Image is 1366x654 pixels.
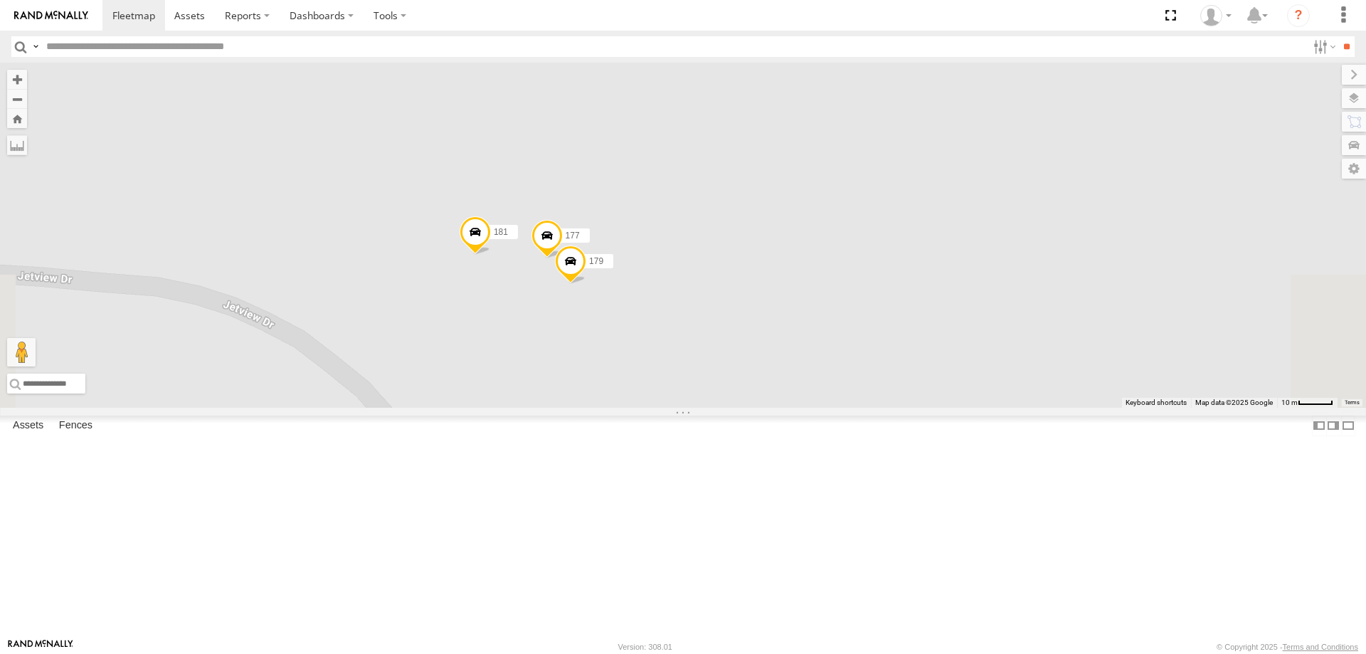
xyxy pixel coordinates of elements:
span: 177 [566,231,580,241]
a: Terms (opens in new tab) [1345,400,1360,406]
span: 10 m [1281,399,1298,406]
button: Zoom out [7,89,27,109]
label: Search Query [30,36,41,57]
button: Drag Pegman onto the map to open Street View [7,338,36,366]
div: David Steen [1195,5,1237,26]
i: ? [1287,4,1310,27]
div: © Copyright 2025 - [1217,643,1358,651]
img: rand-logo.svg [14,11,88,21]
span: 181 [494,227,508,237]
label: Fences [52,416,100,436]
label: Map Settings [1342,159,1366,179]
label: Hide Summary Table [1341,416,1355,436]
label: Measure [7,135,27,155]
button: Map Scale: 10 m per 46 pixels [1277,398,1338,408]
button: Zoom Home [7,109,27,128]
span: Map data ©2025 Google [1195,399,1273,406]
a: Visit our Website [8,640,73,654]
button: Keyboard shortcuts [1126,398,1187,408]
label: Assets [6,416,51,436]
a: Terms and Conditions [1283,643,1358,651]
span: 179 [589,256,603,266]
label: Search Filter Options [1308,36,1338,57]
button: Zoom in [7,70,27,89]
label: Dock Summary Table to the Left [1312,416,1326,436]
div: Version: 308.01 [618,643,672,651]
label: Dock Summary Table to the Right [1326,416,1340,436]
